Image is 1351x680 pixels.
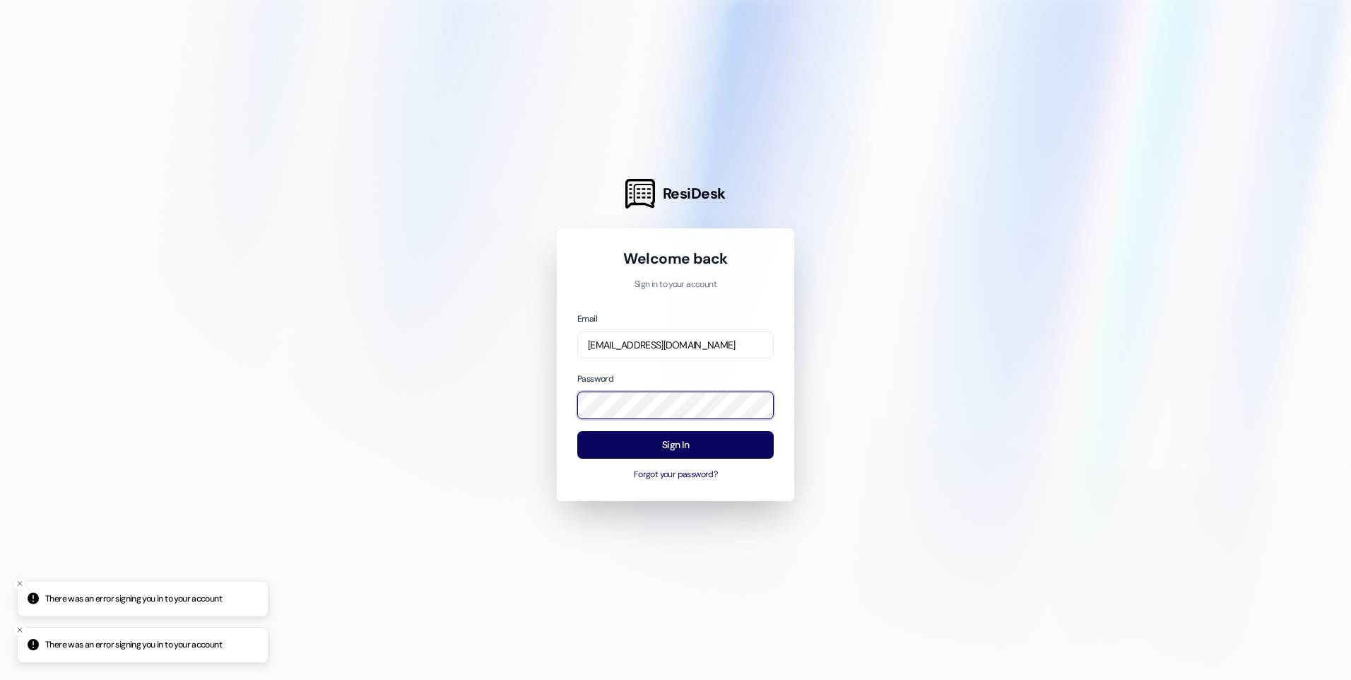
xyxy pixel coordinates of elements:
p: There was an error signing you in to your account [45,639,222,652]
h1: Welcome back [577,249,774,269]
button: Sign In [577,431,774,459]
p: Sign in to your account [577,279,774,291]
label: Email [577,313,597,324]
img: ResiDesk Logo [625,179,655,209]
button: Close toast [13,576,27,590]
p: There was an error signing you in to your account [45,592,222,605]
button: Close toast [13,623,27,637]
label: Password [577,373,613,385]
span: ResiDesk [663,184,726,204]
input: name@example.com [577,332,774,359]
button: Forgot your password? [577,469,774,481]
